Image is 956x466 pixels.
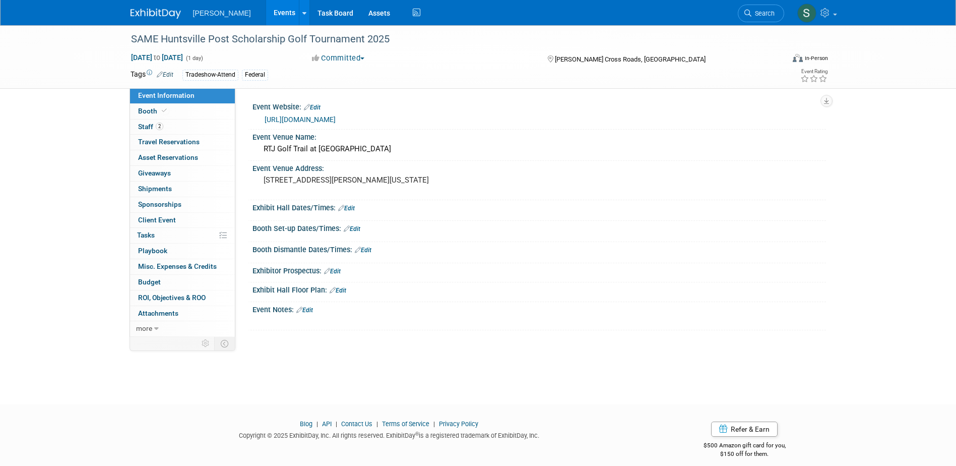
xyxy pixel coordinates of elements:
[182,70,238,80] div: Tradeshow-Attend
[130,228,235,243] a: Tasks
[130,166,235,181] a: Giveaways
[193,9,251,17] span: [PERSON_NAME]
[131,9,181,19] img: ExhibitDay
[138,216,176,224] span: Client Event
[162,108,167,113] i: Booth reservation complete
[130,150,235,165] a: Asset Reservations
[185,55,203,62] span: (1 day)
[242,70,268,80] div: Federal
[138,247,167,255] span: Playbook
[344,225,360,232] a: Edit
[355,247,371,254] a: Edit
[751,10,775,17] span: Search
[128,30,769,48] div: SAME Huntsville Post Scholarship Golf Tournament 2025
[138,262,217,270] span: Misc. Expenses & Credits
[138,294,206,302] span: ROI, Objectives & ROO
[374,420,380,428] span: |
[130,182,235,197] a: Shipments
[738,5,784,22] a: Search
[663,450,826,458] div: $150 off for them.
[138,200,181,208] span: Sponsorships
[800,69,827,74] div: Event Rating
[157,71,173,78] a: Edit
[138,123,163,131] span: Staff
[265,115,336,124] a: [URL][DOMAIN_NAME]
[252,282,826,296] div: Exhibit Hall Floor Plan:
[382,420,429,428] a: Terms of Service
[252,221,826,234] div: Booth Set-up Dates/Times:
[214,337,235,350] td: Toggle Event Tabs
[130,88,235,103] a: Event Information
[137,231,155,239] span: Tasks
[415,431,419,437] sup: ®
[130,197,235,212] a: Sponsorships
[252,161,826,173] div: Event Venue Address:
[252,130,826,142] div: Event Venue Name:
[152,53,162,62] span: to
[131,429,649,440] div: Copyright © 2025 ExhibitDay, Inc. All rights reserved. ExhibitDay is a registered trademark of Ex...
[300,420,312,428] a: Blog
[130,306,235,321] a: Attachments
[555,55,706,63] span: [PERSON_NAME] Cross Roads, [GEOGRAPHIC_DATA]
[304,104,321,111] a: Edit
[338,205,355,212] a: Edit
[314,420,321,428] span: |
[130,120,235,135] a: Staff2
[252,99,826,112] div: Event Website:
[324,268,341,275] a: Edit
[296,307,313,314] a: Edit
[130,321,235,336] a: more
[138,153,198,161] span: Asset Reservations
[138,278,161,286] span: Budget
[130,213,235,228] a: Client Event
[725,52,828,68] div: Event Format
[711,422,778,437] a: Refer & Earn
[138,169,171,177] span: Giveaways
[252,263,826,276] div: Exhibitor Prospectus:
[138,309,178,317] span: Attachments
[197,337,215,350] td: Personalize Event Tab Strip
[138,91,195,99] span: Event Information
[131,69,173,81] td: Tags
[138,185,172,193] span: Shipments
[252,302,826,315] div: Event Notes:
[130,244,235,259] a: Playbook
[431,420,437,428] span: |
[136,324,152,332] span: more
[793,54,803,62] img: Format-Inperson.png
[131,53,183,62] span: [DATE] [DATE]
[130,290,235,306] a: ROI, Objectives & ROO
[804,54,828,62] div: In-Person
[264,176,480,185] pre: [STREET_ADDRESS][PERSON_NAME][US_STATE]
[130,275,235,290] a: Budget
[252,242,826,255] div: Booth Dismantle Dates/Times:
[156,123,163,130] span: 2
[341,420,372,428] a: Contact Us
[663,435,826,458] div: $500 Amazon gift card for you,
[130,135,235,150] a: Travel Reservations
[260,141,818,157] div: RTJ Golf Trail at [GEOGRAPHIC_DATA]
[138,107,169,115] span: Booth
[330,287,346,294] a: Edit
[252,200,826,213] div: Exhibit Hall Dates/Times:
[797,4,816,23] img: Sharon Aurelio
[138,138,200,146] span: Travel Reservations
[333,420,340,428] span: |
[308,53,368,64] button: Committed
[322,420,332,428] a: API
[130,259,235,274] a: Misc. Expenses & Credits
[439,420,478,428] a: Privacy Policy
[130,104,235,119] a: Booth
